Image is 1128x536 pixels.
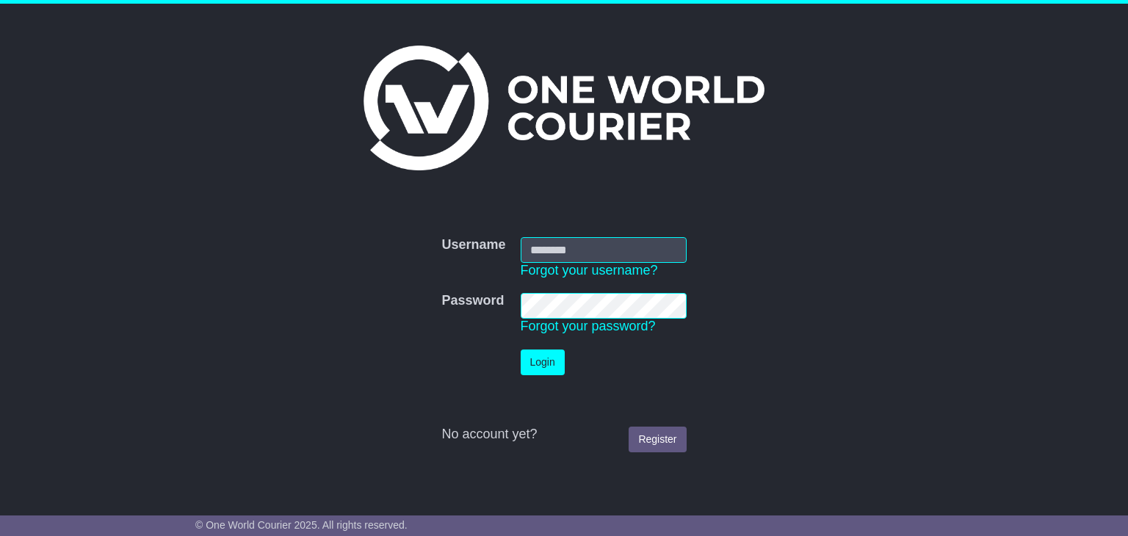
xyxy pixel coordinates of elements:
[441,293,504,309] label: Password
[521,319,656,333] a: Forgot your password?
[441,427,686,443] div: No account yet?
[521,263,658,278] a: Forgot your username?
[195,519,408,531] span: © One World Courier 2025. All rights reserved.
[521,350,565,375] button: Login
[441,237,505,253] label: Username
[629,427,686,452] a: Register
[364,46,764,170] img: One World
